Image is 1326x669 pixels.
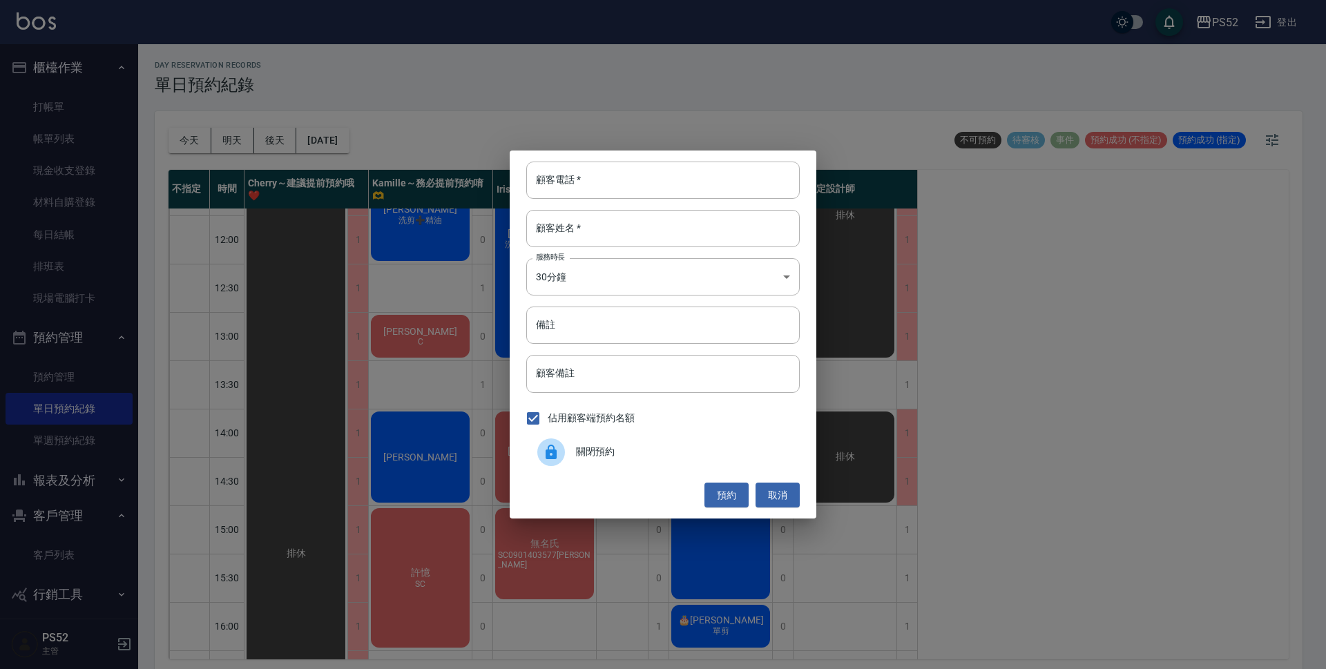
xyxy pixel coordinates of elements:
[526,258,800,295] div: 30分鐘
[536,252,565,262] label: 服務時長
[576,445,789,459] span: 關閉預約
[704,483,749,508] button: 預約
[548,411,635,425] span: 佔用顧客端預約名額
[526,433,800,472] div: 關閉預約
[756,483,800,508] button: 取消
